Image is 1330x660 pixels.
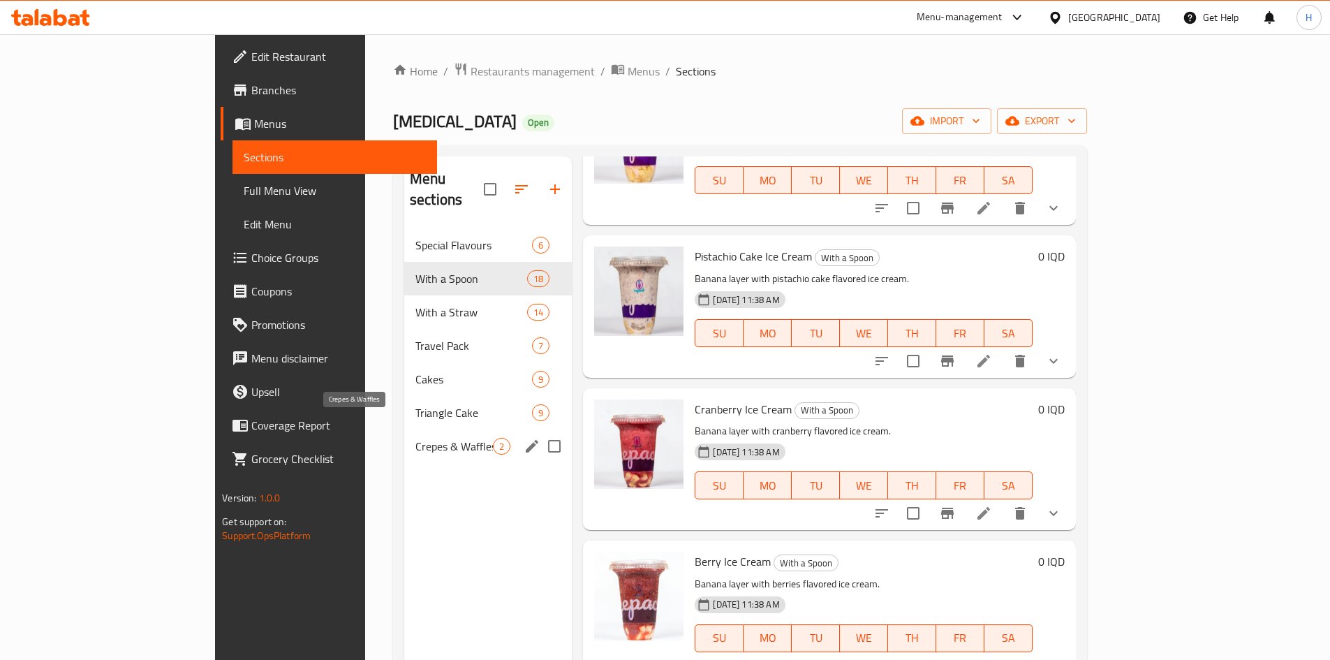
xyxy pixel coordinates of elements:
[532,371,549,388] div: items
[795,402,859,419] div: With a Spoon
[221,308,437,342] a: Promotions
[984,319,1033,347] button: SA
[774,555,838,571] span: With a Spoon
[493,438,510,455] div: items
[975,505,992,522] a: Edit menu item
[701,323,738,344] span: SU
[942,628,979,648] span: FR
[415,304,527,321] div: With a Straw
[888,166,936,194] button: TH
[902,108,991,134] button: import
[695,575,1032,593] p: Banana layer with berries flavored ice cream.
[840,624,888,652] button: WE
[532,337,549,354] div: items
[942,476,979,496] span: FR
[990,323,1027,344] span: SA
[665,63,670,80] li: /
[749,323,786,344] span: MO
[990,476,1027,496] span: SA
[404,362,572,396] div: Cakes9
[415,237,532,254] div: Special Flavours
[942,323,979,344] span: FR
[1003,191,1037,225] button: delete
[894,323,931,344] span: TH
[221,409,437,442] a: Coverage Report
[899,346,928,376] span: Select to update
[415,371,532,388] span: Cakes
[1045,505,1062,522] svg: Show Choices
[744,624,792,652] button: MO
[845,628,882,648] span: WE
[471,63,595,80] span: Restaurants management
[232,174,437,207] a: Full Menu View
[594,247,684,336] img: Pistachio Cake Ice Cream
[894,476,931,496] span: TH
[695,246,812,267] span: Pistachio Cake Ice Cream
[404,228,572,262] div: Special Flavours6
[244,216,426,233] span: Edit Menu
[1068,10,1160,25] div: [GEOGRAPHIC_DATA]
[913,112,980,130] span: import
[532,237,549,254] div: items
[522,115,554,131] div: Open
[707,446,785,459] span: [DATE] 11:38 AM
[975,200,992,217] a: Edit menu item
[676,63,716,80] span: Sections
[792,166,840,194] button: TU
[221,274,437,308] a: Coupons
[984,166,1033,194] button: SA
[222,513,286,531] span: Get support on:
[522,117,554,129] span: Open
[815,250,879,266] span: With a Spoon
[744,471,792,499] button: MO
[840,319,888,347] button: WE
[792,319,840,347] button: TU
[1306,10,1312,25] span: H
[244,149,426,166] span: Sections
[404,295,572,329] div: With a Straw14
[244,182,426,199] span: Full Menu View
[701,170,738,191] span: SU
[695,423,1032,440] p: Banana layer with cranberry flavored ice cream.
[251,350,426,367] span: Menu disclaimer
[404,223,572,469] nav: Menu sections
[865,191,899,225] button: sort-choices
[1037,191,1070,225] button: show more
[792,624,840,652] button: TU
[251,48,426,65] span: Edit Restaurant
[865,497,899,530] button: sort-choices
[840,471,888,499] button: WE
[888,624,936,652] button: TH
[797,170,834,191] span: TU
[990,628,1027,648] span: SA
[695,270,1032,288] p: Banana layer with pistachio cake flavored ice cream.
[533,239,549,252] span: 6
[221,241,437,274] a: Choice Groups
[797,628,834,648] span: TU
[894,628,931,648] span: TH
[415,337,532,354] span: Travel Pack
[744,166,792,194] button: MO
[997,108,1087,134] button: export
[749,170,786,191] span: MO
[251,82,426,98] span: Branches
[695,399,792,420] span: Cranberry Ice Cream
[415,438,493,455] span: Crepes & Waffles
[792,471,840,499] button: TU
[415,404,532,421] span: Triangle Cake
[701,476,738,496] span: SU
[936,624,984,652] button: FR
[695,471,744,499] button: SU
[931,191,964,225] button: Branch-specific-item
[899,499,928,528] span: Select to update
[865,344,899,378] button: sort-choices
[254,115,426,132] span: Menus
[845,476,882,496] span: WE
[410,168,484,210] h2: Menu sections
[222,527,311,545] a: Support.OpsPlatform
[815,249,880,266] div: With a Spoon
[221,107,437,140] a: Menus
[774,555,838,571] div: With a Spoon
[528,272,549,286] span: 18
